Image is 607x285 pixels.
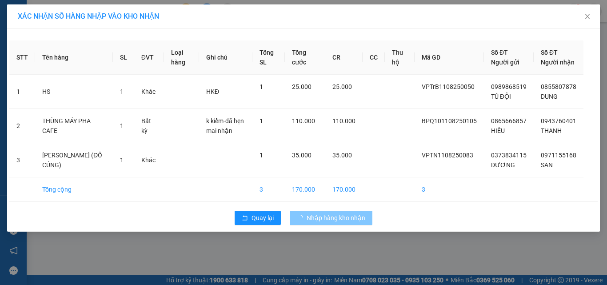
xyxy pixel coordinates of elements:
span: Nhập hàng kho nhận [307,213,365,223]
td: HS [35,75,113,109]
span: 1 [260,83,263,90]
span: XÁC NHẬN SỐ HÀNG NHẬP VÀO KHO NHẬN [18,12,159,20]
span: Quay lại [252,213,274,223]
img: logo [3,5,43,44]
span: k kiểm-đã hẹn mai nhận [206,117,244,134]
span: Bến xe [GEOGRAPHIC_DATA] [70,14,120,25]
button: Close [575,4,600,29]
span: 01 Võ Văn Truyện, KP.1, Phường 2 [70,27,122,38]
span: 25.000 [292,83,311,90]
th: Tổng cước [285,40,325,75]
span: 25.000 [332,83,352,90]
th: Thu hộ [385,40,415,75]
span: 1 [120,122,124,129]
td: 2 [9,109,35,143]
span: 0989868519 [491,83,527,90]
th: Ghi chú [199,40,252,75]
span: 1 [260,152,263,159]
button: rollbackQuay lại [235,211,281,225]
span: In ngày: [3,64,54,70]
th: Tổng SL [252,40,285,75]
span: 110.000 [292,117,315,124]
strong: ĐỒNG PHƯỚC [70,5,122,12]
span: THANH [541,127,562,134]
span: loading [297,215,307,221]
span: BPQ101108250105 [422,117,477,124]
span: HKĐ [206,88,219,95]
td: 170.000 [325,177,363,202]
span: VPTN1108250083 [422,152,473,159]
span: 08:26:41 [DATE] [20,64,54,70]
span: SAN [541,161,553,169]
td: 170.000 [285,177,325,202]
span: DUNG [541,93,558,100]
th: Loại hàng [164,40,199,75]
button: Nhập hàng kho nhận [290,211,372,225]
th: CC [363,40,385,75]
span: 1 [260,117,263,124]
td: Khác [134,75,164,109]
th: Tên hàng [35,40,113,75]
span: 0373834115 [491,152,527,159]
td: 3 [252,177,285,202]
span: 0943760401 [541,117,576,124]
span: VPTL1208250004 [44,56,92,63]
span: Số ĐT [491,49,508,56]
span: 0855807878 [541,83,576,90]
span: DƯƠNG [491,161,515,169]
span: 0865666857 [491,117,527,124]
span: 35.000 [332,152,352,159]
th: CR [325,40,363,75]
td: 1 [9,75,35,109]
span: VPTrB1108250050 [422,83,475,90]
td: 3 [415,177,484,202]
span: close [584,13,591,20]
span: HIẾU [491,127,505,134]
td: Bất kỳ [134,109,164,143]
td: 3 [9,143,35,177]
span: ----------------------------------------- [24,48,109,55]
span: 1 [120,88,124,95]
span: 1 [120,157,124,164]
th: Mã GD [415,40,484,75]
span: Người gửi [491,59,519,66]
th: ĐVT [134,40,164,75]
span: Hotline: 19001152 [70,40,109,45]
span: [PERSON_NAME]: [3,57,92,63]
span: TÚ ĐỘI [491,93,511,100]
th: SL [113,40,134,75]
td: THÙNG MÁY PHA CAFE [35,109,113,143]
td: Khác [134,143,164,177]
td: Tổng cộng [35,177,113,202]
td: [PERSON_NAME] (ĐỒ CÚNG) [35,143,113,177]
th: STT [9,40,35,75]
span: Người nhận [541,59,575,66]
span: 110.000 [332,117,355,124]
span: 0971155168 [541,152,576,159]
span: Số ĐT [541,49,558,56]
span: rollback [242,215,248,222]
span: 35.000 [292,152,311,159]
